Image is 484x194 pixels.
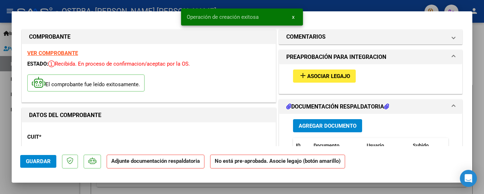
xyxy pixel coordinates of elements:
[293,119,362,132] button: Agregar Documento
[20,155,56,168] button: Guardar
[286,11,300,23] button: x
[27,74,145,92] p: El comprobante fue leído exitosamente.
[410,138,445,153] datatable-header-cell: Subido
[413,143,429,148] span: Subido
[460,170,477,187] div: Open Intercom Messenger
[279,100,462,114] mat-expansion-panel-header: DOCUMENTACIÓN RESPALDATORIA
[210,155,345,168] strong: No está pre-aprobada. Asocie legajo (botón amarillo)
[314,143,339,148] span: Documento
[48,61,190,67] span: Recibida. En proceso de confirmacion/aceptac por la OS.
[279,50,462,64] mat-expansion-panel-header: PREAPROBACIÓN PARA INTEGRACION
[445,138,481,153] datatable-header-cell: Acción
[307,73,350,79] span: Asociar Legajo
[27,61,48,67] span: ESTADO:
[29,33,71,40] strong: COMPROBANTE
[367,143,384,148] span: Usuario
[293,138,311,153] datatable-header-cell: ID
[29,112,101,118] strong: DATOS DEL COMPROBANTE
[299,123,356,129] span: Agregar Documento
[111,158,200,164] strong: Adjunte documentación respaldatoria
[286,53,386,61] h1: PREAPROBACIÓN PARA INTEGRACION
[187,13,259,21] span: Operación de creación exitosa
[364,138,410,153] datatable-header-cell: Usuario
[27,133,100,141] p: CUIT
[26,158,51,165] span: Guardar
[27,50,78,56] a: VER COMPROBANTE
[292,14,294,20] span: x
[296,143,300,148] span: ID
[299,71,307,80] mat-icon: add
[279,30,462,44] mat-expansion-panel-header: COMENTARIOS
[293,70,356,83] button: Asociar Legajo
[279,64,462,94] div: PREAPROBACIÓN PARA INTEGRACION
[311,138,364,153] datatable-header-cell: Documento
[286,33,326,41] h1: COMENTARIOS
[286,102,389,111] h1: DOCUMENTACIÓN RESPALDATORIA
